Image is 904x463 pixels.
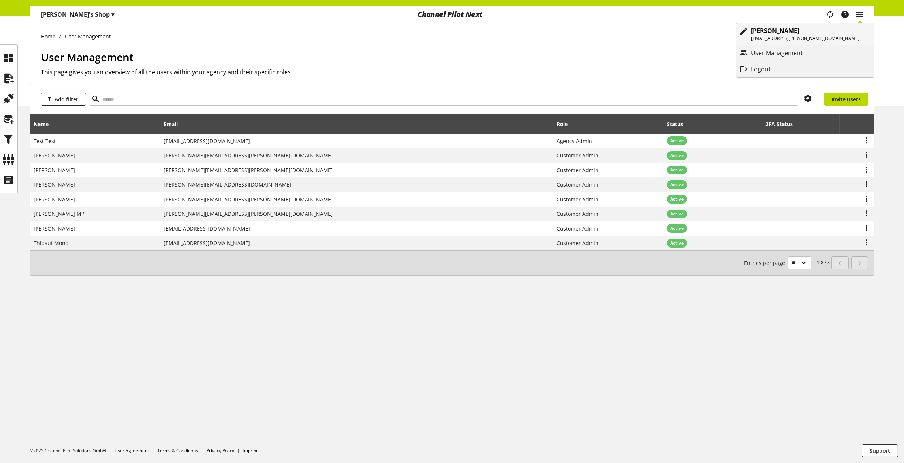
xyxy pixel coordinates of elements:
a: Privacy Policy [207,447,234,454]
span: [PERSON_NAME][EMAIL_ADDRESS][PERSON_NAME][DOMAIN_NAME] [164,196,333,203]
span: Active [670,211,684,217]
div: Name [34,120,57,128]
span: [PERSON_NAME] MP [34,210,85,217]
small: 1-8 / 8 [744,256,830,269]
button: Add filter [41,93,86,106]
span: Support [870,447,890,455]
li: ©2025 Channel Pilot Solutions GmbH [30,447,115,454]
a: Imprint [243,447,257,454]
span: ▾ [111,10,114,18]
span: Add filter [55,95,78,103]
div: Email [164,120,185,128]
div: 2FA Status [765,116,836,131]
a: Terms & Conditions [157,447,198,454]
span: [PERSON_NAME] [34,225,75,232]
a: Home [41,33,59,40]
span: Customer Admin [557,225,598,232]
span: Active [670,240,684,246]
span: [PERSON_NAME] [34,196,75,203]
p: User Management [751,48,818,57]
span: [EMAIL_ADDRESS][DOMAIN_NAME] [164,137,250,144]
span: [EMAIL_ADDRESS][DOMAIN_NAME] [164,239,250,246]
span: [PERSON_NAME][EMAIL_ADDRESS][PERSON_NAME][DOMAIN_NAME] [164,167,333,174]
span: Active [670,152,684,159]
span: Customer Admin [557,196,598,203]
div: Status [667,120,690,128]
span: [PERSON_NAME] [34,152,75,159]
span: [PERSON_NAME][EMAIL_ADDRESS][PERSON_NAME][DOMAIN_NAME] [164,152,333,159]
p: [EMAIL_ADDRESS][PERSON_NAME][DOMAIN_NAME] [751,35,859,42]
a: [PERSON_NAME][EMAIL_ADDRESS][PERSON_NAME][DOMAIN_NAME] [736,23,874,45]
b: [PERSON_NAME] [751,27,799,35]
span: [PERSON_NAME][EMAIL_ADDRESS][PERSON_NAME][DOMAIN_NAME] [164,210,333,217]
p: Logout [751,65,785,74]
h2: This page gives you an overview of all the users within your agency and their specific roles. [41,68,874,76]
span: [PERSON_NAME] [34,181,75,188]
span: Agency Admin [557,137,592,144]
a: Invite users [824,93,868,106]
span: Customer Admin [557,181,598,188]
span: [PERSON_NAME][EMAIL_ADDRESS][DOMAIN_NAME] [164,181,291,188]
span: [EMAIL_ADDRESS][DOMAIN_NAME] [164,225,250,232]
span: Test Test [34,137,56,144]
span: Entries per page [744,259,788,267]
span: User Management [41,50,133,64]
p: [PERSON_NAME]'s Shop [41,10,114,19]
span: [PERSON_NAME] [34,167,75,174]
span: Active [670,181,684,188]
span: Invite users [832,95,861,103]
span: Active [670,196,684,202]
span: Active [670,167,684,173]
span: Active [670,137,684,144]
span: Customer Admin [557,167,598,174]
button: Support [862,444,898,457]
a: User Management [736,46,874,59]
span: Customer Admin [557,152,598,159]
span: Customer Admin [557,210,598,217]
nav: main navigation [30,6,874,23]
div: Role [557,120,575,128]
span: Thibaut Monot [34,239,71,246]
span: Active [670,225,684,232]
a: User Agreement [115,447,149,454]
span: Customer Admin [557,239,598,246]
